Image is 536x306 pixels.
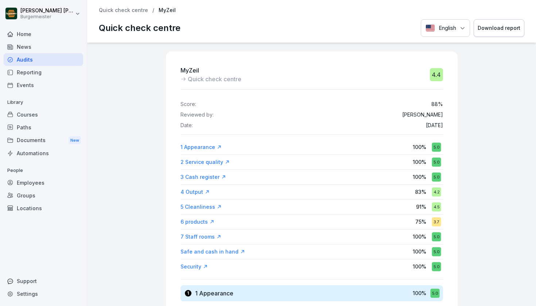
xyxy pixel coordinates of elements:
a: 6 products [180,218,214,225]
a: 3 Cash register [180,173,226,181]
p: 100 % [413,289,426,297]
div: New [69,136,81,145]
div: 4.4 [430,68,443,81]
a: Audits [4,53,83,66]
p: Score: [180,101,196,107]
a: Paths [4,121,83,134]
a: 4 Output [180,188,210,196]
p: Library [4,97,83,108]
a: Locations [4,202,83,215]
div: Documents [4,134,83,147]
a: News [4,40,83,53]
p: Burgermeister [20,14,74,19]
p: 100 % [413,263,426,270]
div: 5.0 [432,172,441,181]
a: 1 Appearance [180,144,222,151]
div: 5.0 [432,157,441,166]
a: Reporting [4,66,83,79]
p: MyZeil [180,66,241,75]
a: Courses [4,108,83,121]
p: [DATE] [426,122,443,129]
div: 5.0 [432,232,441,241]
div: 4.5 [432,202,441,211]
p: Quick check centre [99,21,180,35]
a: Groups [4,189,83,202]
p: 100 % [413,158,426,166]
p: Date: [180,122,193,129]
p: 100 % [413,173,426,181]
button: Download report [474,19,524,37]
div: Download report [478,24,520,32]
a: Employees [4,176,83,189]
p: 100 % [413,233,426,240]
p: English [439,24,456,32]
a: Automations [4,147,83,160]
p: 100 % [413,143,426,151]
a: Events [4,79,83,91]
p: [PERSON_NAME] [PERSON_NAME] [20,8,74,14]
div: 5.0 [432,142,441,152]
div: 5.0 [432,262,441,271]
div: 1 [185,290,191,297]
a: Home [4,28,83,40]
a: 7 Staff rooms [180,233,221,240]
p: Reviewed by: [180,112,214,118]
a: 5 Cleanliness [180,203,222,211]
div: 4.2 [432,187,441,196]
button: Language [421,19,470,37]
h3: 1 Appearance [195,289,233,297]
div: 5.0 [430,289,439,298]
p: 100 % [413,248,426,255]
div: 5.0 [432,247,441,256]
a: Security [180,263,208,270]
a: Quick check centre [99,7,148,13]
p: Quick check centre [188,75,241,83]
img: English [426,24,435,32]
p: 91 % [416,203,426,211]
p: [PERSON_NAME] [402,112,443,118]
div: Support [4,275,83,287]
a: 2 Service quality [180,158,230,166]
p: 88 % [431,101,443,107]
p: 75 % [415,218,426,225]
a: Safe and cash in hand [180,248,245,255]
p: MyZeil [159,7,176,13]
p: 83 % [415,188,426,196]
p: People [4,165,83,176]
p: / [152,7,154,13]
a: DocumentsNew [4,134,83,147]
a: Settings [4,287,83,300]
div: 3.7 [432,217,441,226]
